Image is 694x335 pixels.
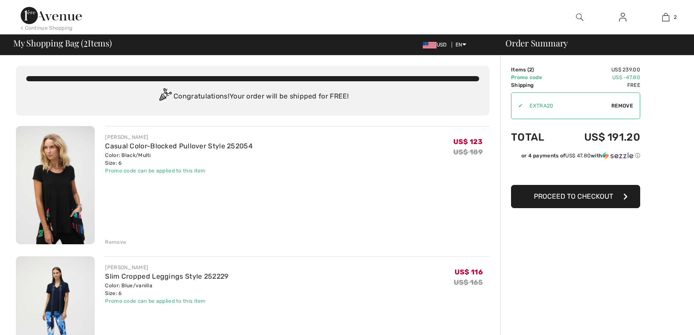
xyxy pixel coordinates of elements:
iframe: Find more information here [533,89,694,335]
div: [PERSON_NAME] [105,133,253,141]
td: Total [511,123,559,152]
img: 1ère Avenue [21,7,82,24]
a: Sign In [612,12,633,23]
span: EN [455,42,466,48]
div: Color: Blue/vanilla Size: 6 [105,282,228,297]
div: Promo code can be applied to this item [105,167,253,175]
img: search the website [576,12,583,22]
span: US$ 123 [453,138,483,146]
td: Shipping [511,81,559,89]
img: Congratulation2.svg [156,88,173,105]
span: My Shopping Bag ( Items) [13,39,112,47]
span: 2 [84,37,88,48]
div: ✔ [511,102,523,110]
div: Promo code can be applied to this item [105,297,228,305]
span: 2 [674,13,677,21]
s: US$ 189 [453,148,483,156]
img: Casual Color-Blocked Pullover Style 252054 [16,126,95,244]
td: Free [559,81,640,89]
div: Remove [105,238,126,246]
button: Proceed to Checkout [511,185,640,208]
td: US$ -47.80 [559,74,640,81]
img: US Dollar [423,42,437,49]
input: Promo code [523,93,611,119]
a: Slim Cropped Leggings Style 252229 [105,272,228,280]
div: Color: Black/Multi Size: 6 [105,151,253,167]
td: Items ( ) [511,66,559,74]
span: USD [423,42,450,48]
iframe: PayPal-paypal [511,163,640,182]
td: Promo code [511,74,559,81]
s: US$ 165 [454,278,483,286]
div: Congratulations! Your order will be shipped for FREE! [26,88,479,105]
span: US$ 116 [455,268,483,276]
span: 2 [529,67,532,73]
div: or 4 payments ofUS$ 47.80withSezzle Click to learn more about Sezzle [511,152,640,163]
div: Order Summary [495,39,689,47]
div: [PERSON_NAME] [105,264,228,271]
a: 2 [644,12,687,22]
img: My Info [619,12,626,22]
a: Casual Color-Blocked Pullover Style 252054 [105,142,253,150]
td: US$ 239.00 [559,66,640,74]
div: < Continue Shopping [21,24,73,32]
img: My Bag [662,12,669,22]
div: or 4 payments of with [521,152,640,160]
